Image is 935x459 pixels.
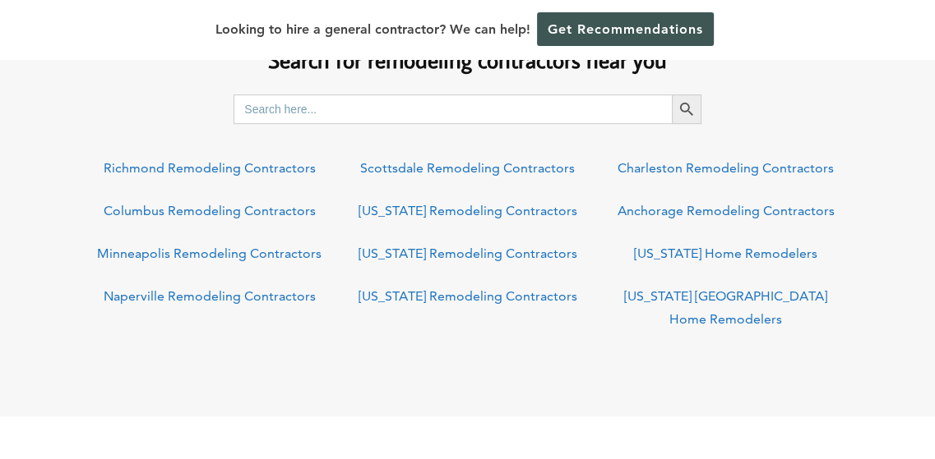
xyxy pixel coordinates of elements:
a: Richmond Remodeling Contractors [104,160,316,176]
a: [US_STATE] Remodeling Contractors [359,246,577,261]
svg: Search [678,100,696,118]
a: [US_STATE] Remodeling Contractors [359,203,577,218]
a: Minneapolis Remodeling Contractors [97,246,322,261]
input: Search here... [234,94,672,124]
a: [US_STATE] Home Remodelers [634,246,817,261]
a: Naperville Remodeling Contractors [104,288,316,304]
a: Columbus Remodeling Contractors [104,203,316,218]
a: Charleston Remodeling Contractors [618,160,834,176]
a: Scottsdale Remodeling Contractors [360,160,575,176]
a: [US_STATE] [GEOGRAPHIC_DATA] Home Remodelers [624,288,827,327]
iframe: Drift Widget Chat Controller [620,342,915,439]
a: [US_STATE] Remodeling Contractors [359,288,577,304]
a: Get Recommendations [537,12,714,46]
a: Anchorage Remodeling Contractors [617,203,834,218]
